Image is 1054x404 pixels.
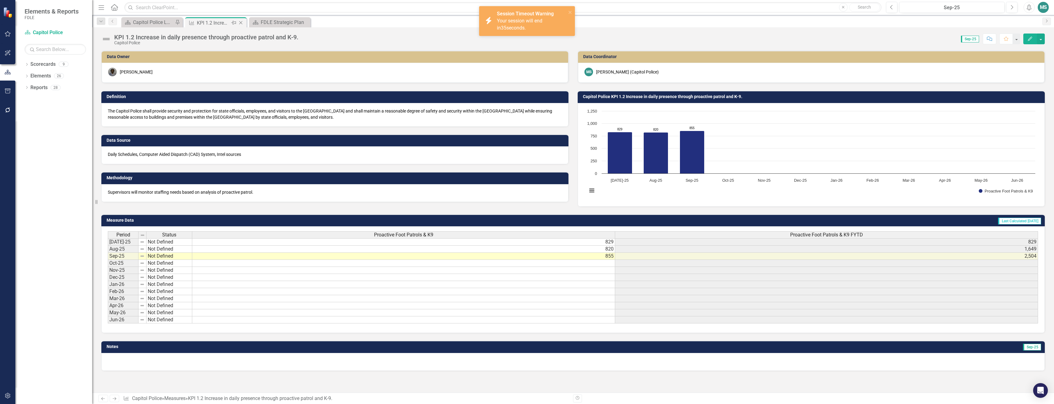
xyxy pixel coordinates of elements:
td: Mar-26 [108,295,139,302]
td: Not Defined [146,295,192,302]
text: 829 [617,128,623,131]
td: Not Defined [146,302,192,309]
text: 1,000 [587,121,597,126]
text: 1,250 [587,109,597,113]
td: [DATE]-25 [108,238,139,246]
svg: Interactive chart [584,108,1038,200]
h3: Data Coordinator [583,54,1041,59]
h3: Notes [107,344,466,349]
div: Capitol Police [114,41,299,45]
input: Search Below... [25,44,86,55]
text: 820 [653,128,658,131]
img: 8DAGhfEEPCf229AAAAAElFTkSuQmCC [140,282,145,287]
a: Reports [30,84,48,91]
text: Jun-26 [1011,178,1023,183]
div: 9 [59,62,68,67]
div: Chart. Highcharts interactive chart. [584,108,1038,200]
span: Proactive Foot Patrols & K9 FYTD [790,232,863,238]
td: Not Defined [146,316,192,323]
td: Not Defined [146,267,192,274]
input: Search ClearPoint... [124,2,881,13]
text: Apr-26 [939,178,951,183]
td: Not Defined [146,274,192,281]
td: Not Defined [146,260,192,267]
text: Jan-26 [830,178,842,183]
button: Sep-25 [899,2,1005,13]
div: » » [123,395,568,402]
strong: Session Timeout Warning [497,11,554,17]
text: Feb-26 [866,178,879,183]
span: Status [162,232,176,238]
td: Nov-25 [108,267,139,274]
img: 8DAGhfEEPCf229AAAAAElFTkSuQmCC [140,289,145,294]
td: Apr-26 [108,302,139,309]
td: Dec-25 [108,274,139,281]
text: Aug-25 [650,178,662,183]
button: Show Proactive Foot Patrols & K9 [979,189,1033,193]
td: 820 [192,246,615,253]
td: Not Defined [146,309,192,316]
h3: Methodology [107,176,565,180]
img: 8DAGhfEEPCf229AAAAAElFTkSuQmCC [140,233,145,238]
td: 829 [615,238,1038,246]
text: 855 [689,126,695,130]
span: Search [858,5,871,10]
p: Daily Schedules, Computer Aided Dispatch (CAD) System, Intel sources [108,151,562,157]
td: Feb-26 [108,288,139,295]
path: Jul-25, 829. Proactive Foot Patrols & K9. [608,132,632,173]
a: Scorecards [30,61,56,68]
span: Sep-25 [1023,344,1041,351]
path: Sep-25, 855. Proactive Foot Patrols & K9. [680,131,705,173]
img: Not Defined [101,34,111,44]
a: Capitol Police Landing [123,18,174,26]
div: Capitol Police Landing [133,18,174,26]
text: Sep-25 [686,178,698,183]
td: Jun-26 [108,316,139,323]
h3: Capitol Police KPI 1.2 Increase in daily presence through proactive patrol and K-9. [583,94,1042,99]
text: Nov-25 [758,178,771,183]
img: 8DAGhfEEPCf229AAAAAElFTkSuQmCC [140,254,145,259]
div: FDLE Strategic Plan [261,18,309,26]
h3: Measure Data [107,218,467,223]
img: 8DAGhfEEPCf229AAAAAElFTkSuQmCC [140,261,145,266]
img: 8DAGhfEEPCf229AAAAAElFTkSuQmCC [140,268,145,273]
td: Sep-25 [108,253,139,260]
text: 500 [591,146,597,151]
path: Aug-25, 820. Proactive Foot Patrols & K9. [644,132,668,173]
span: Sep-25 [961,36,979,42]
div: 26 [54,73,64,79]
img: 8DAGhfEEPCf229AAAAAElFTkSuQmCC [140,303,145,308]
button: close [568,9,572,16]
text: Mar-26 [903,178,915,183]
text: Dec-25 [794,178,807,183]
text: 250 [591,159,597,163]
td: Aug-25 [108,246,139,253]
h3: Data Owner [107,54,565,59]
img: 8DAGhfEEPCf229AAAAAElFTkSuQmCC [140,247,145,252]
td: Oct-25 [108,260,139,267]
a: FDLE Strategic Plan [251,18,309,26]
td: Not Defined [146,246,192,253]
span: Period [116,232,130,238]
h3: Definition [107,94,565,99]
text: [DATE]-25 [611,178,629,183]
a: Capitol Police [132,395,162,401]
td: 2,504 [615,253,1038,260]
div: 28 [51,85,61,90]
text: Oct-25 [722,178,734,183]
td: 1,649 [615,246,1038,253]
td: 855 [192,253,615,260]
p: The Capitol Police shall provide security and protection for state officials, employees, and visi... [108,108,562,120]
div: MS [584,68,593,76]
text: 750 [591,134,597,138]
td: May-26 [108,309,139,316]
span: Your session will end in seconds. [497,18,542,31]
div: Open Intercom Messenger [1033,383,1048,398]
img: Shaketra Carroll [108,68,117,76]
text: 0 [595,171,597,176]
span: Elements & Reports [25,8,79,15]
div: KPI 1.2 Increase in daily presence through proactive patrol and K-9. [197,19,230,27]
text: May-26 [974,178,988,183]
span: Proactive Foot Patrols & K9 [374,232,433,238]
span: 35 [501,25,506,31]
